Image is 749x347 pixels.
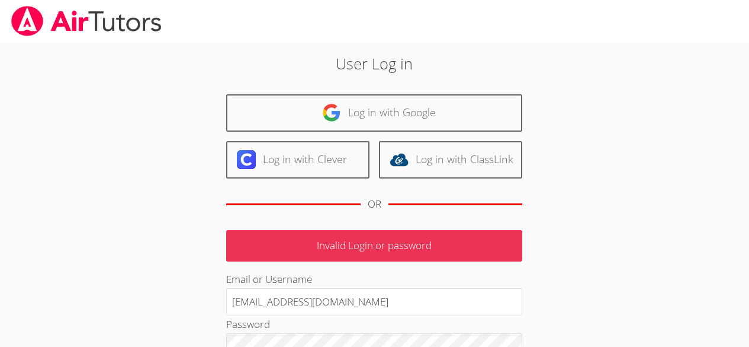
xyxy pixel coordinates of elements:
[226,230,522,262] p: Invalid Login or password
[172,52,577,75] h2: User Log in
[379,141,522,179] a: Log in with ClassLink
[226,141,369,179] a: Log in with Clever
[226,317,270,331] label: Password
[322,103,341,122] img: google-logo-50288ca7cdecda66e5e0955fdab243c47b7ad437acaf1139b6f446037453330a.svg
[226,272,312,286] label: Email or Username
[237,150,256,169] img: clever-logo-6eab21bc6e7a338710f1a6ff85c0baf02591cd810cc4098c63d3a4b26e2feb20.svg
[390,150,409,169] img: classlink-logo-d6bb404cc1216ec64c9a2012d9dc4662098be43eaf13dc465df04b49fa7ab582.svg
[368,196,381,213] div: OR
[10,6,163,36] img: airtutors_banner-c4298cdbf04f3fff15de1276eac7730deb9818008684d7c2e4769d2f7ddbe033.png
[226,94,522,132] a: Log in with Google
